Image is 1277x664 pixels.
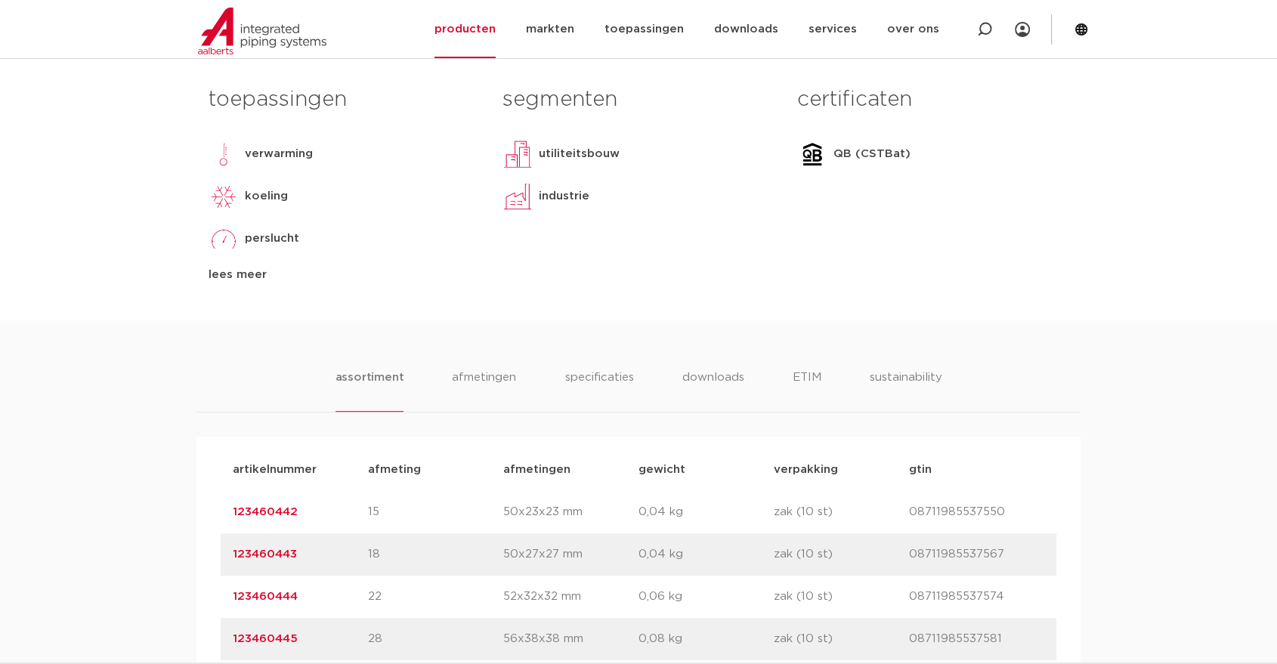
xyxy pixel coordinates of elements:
p: 0,04 kg [638,503,774,521]
h3: segmenten [502,85,774,115]
p: 0,04 kg [638,545,774,564]
p: 08711985537550 [909,503,1044,521]
p: zak (10 st) [774,588,909,606]
img: perslucht [209,224,239,254]
li: specificaties [564,369,633,412]
img: verwarming [209,139,239,169]
li: downloads [682,369,744,412]
li: ETIM [792,369,821,412]
p: 15 [368,503,503,521]
p: artikelnummer [233,461,368,479]
a: 123460442 [233,506,298,517]
p: utiliteitsbouw [539,145,620,163]
li: assortiment [335,369,404,412]
p: 50x23x23 mm [503,503,638,521]
a: 123460445 [233,633,298,644]
li: afmetingen [452,369,516,412]
p: 28 [368,630,503,648]
h3: toepassingen [209,85,480,115]
p: zak (10 st) [774,630,909,648]
img: utiliteitsbouw [502,139,533,169]
h3: certificaten [797,85,1068,115]
p: QB (CSTBat) [833,145,911,163]
p: 08711985537567 [909,545,1044,564]
p: 0,08 kg [638,630,774,648]
p: 50x27x27 mm [503,545,638,564]
p: 56x38x38 mm [503,630,638,648]
p: gtin [909,461,1044,479]
p: 08711985537574 [909,588,1044,606]
div: lees meer [209,266,480,284]
p: gewicht [638,461,774,479]
p: afmeting [368,461,503,479]
p: zak (10 st) [774,545,909,564]
p: industrie [539,187,589,205]
img: koeling [209,181,239,212]
p: 18 [368,545,503,564]
p: verpakking [774,461,909,479]
li: sustainability [869,369,942,412]
p: 52x32x32 mm [503,588,638,606]
p: 22 [368,588,503,606]
img: industrie [502,181,533,212]
a: 123460443 [233,548,297,560]
p: afmetingen [503,461,638,479]
p: perslucht [245,230,299,248]
p: zak (10 st) [774,503,909,521]
p: verwarming [245,145,313,163]
a: 123460444 [233,591,298,602]
p: koeling [245,187,288,205]
p: 0,06 kg [638,588,774,606]
p: 08711985537581 [909,630,1044,648]
img: QB (CSTBat) [797,139,827,169]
